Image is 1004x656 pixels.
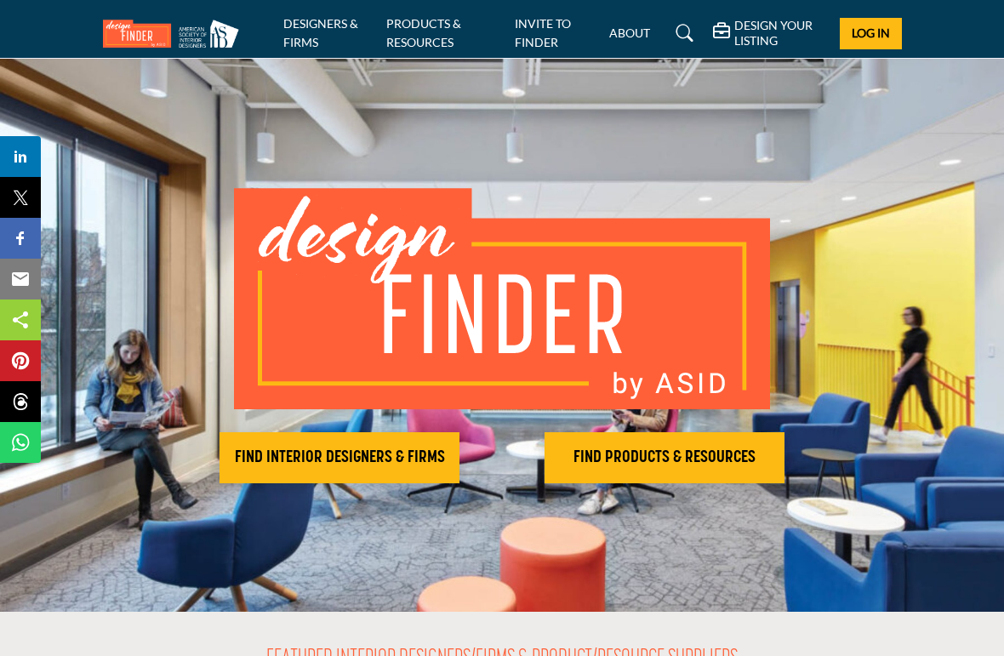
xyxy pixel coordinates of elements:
[609,26,650,40] a: ABOUT
[852,26,890,40] span: Log In
[550,448,779,468] h2: FIND PRODUCTS & RESOURCES
[234,188,770,409] img: image
[713,18,827,48] div: DESIGN YOUR LISTING
[840,18,901,49] button: Log In
[225,448,454,468] h2: FIND INTERIOR DESIGNERS & FIRMS
[386,16,461,49] a: PRODUCTS & RESOURCES
[659,20,705,47] a: Search
[103,20,248,48] img: Site Logo
[515,16,571,49] a: INVITE TO FINDER
[220,432,459,483] button: FIND INTERIOR DESIGNERS & FIRMS
[545,432,784,483] button: FIND PRODUCTS & RESOURCES
[283,16,358,49] a: DESIGNERS & FIRMS
[734,18,827,48] h5: DESIGN YOUR LISTING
